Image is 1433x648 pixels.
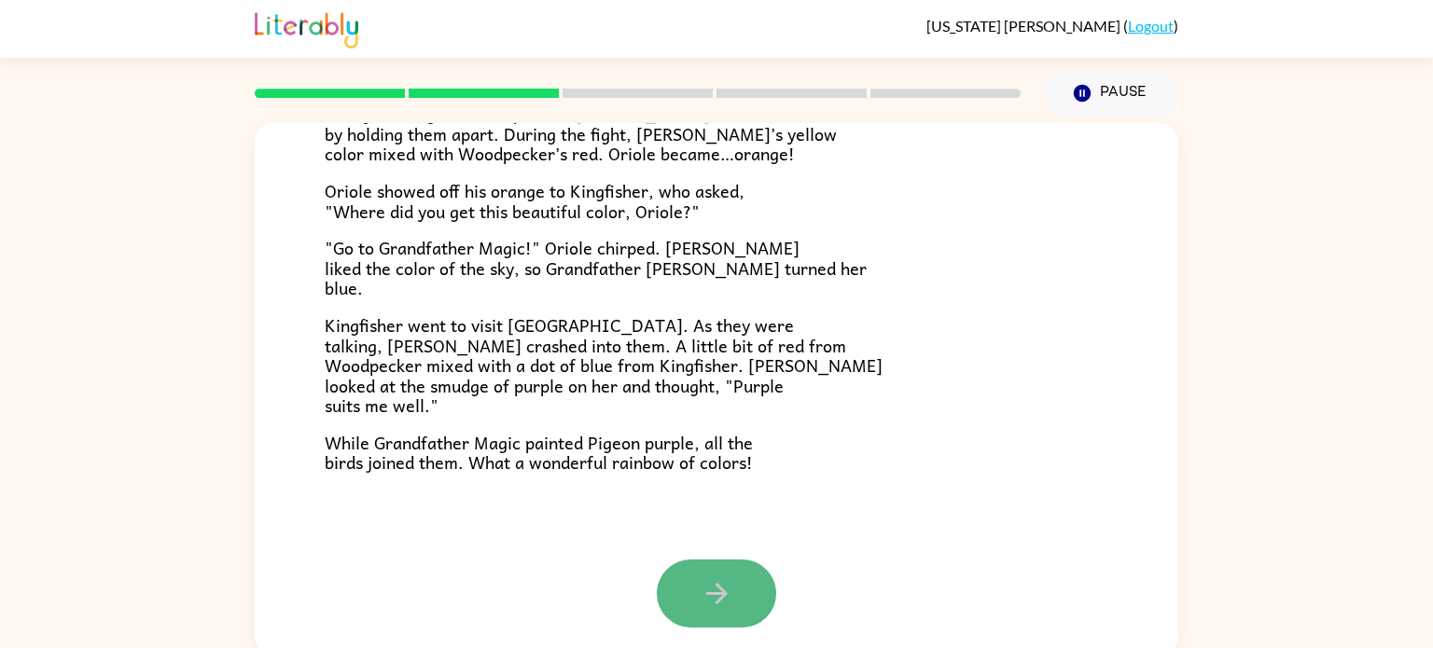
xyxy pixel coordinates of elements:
[325,311,883,419] span: Kingfisher went to visit [GEOGRAPHIC_DATA]. As they were talking, [PERSON_NAME] crashed into them...
[1128,17,1174,34] a: Logout
[255,7,358,48] img: Literably
[325,177,744,225] span: Oriole showed off his orange to Kingfisher, who asked, "Where did you get this beautiful color, O...
[325,429,753,476] span: While Grandfather Magic painted Pigeon purple, all the birds joined them. What a wonderful rainbo...
[926,17,1123,34] span: [US_STATE] [PERSON_NAME]
[325,234,867,301] span: "Go to Grandfather Magic!" Oriole chirped. [PERSON_NAME] liked the color of the sky, so Grandfath...
[1043,72,1178,115] button: Pause
[926,17,1178,34] div: ( )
